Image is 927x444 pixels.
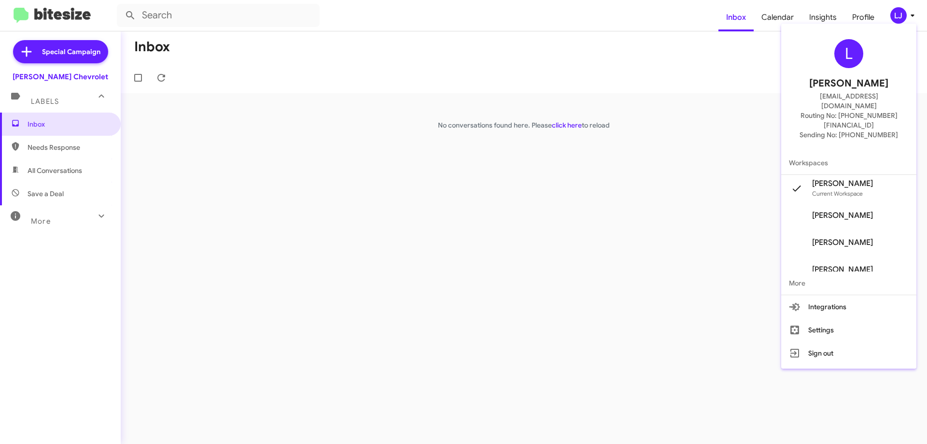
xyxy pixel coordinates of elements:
[812,265,873,274] span: [PERSON_NAME]
[809,76,888,91] span: [PERSON_NAME]
[793,111,905,130] span: Routing No: [PHONE_NUMBER][FINANCIAL_ID]
[812,179,873,188] span: [PERSON_NAME]
[781,295,916,318] button: Integrations
[781,151,916,174] span: Workspaces
[812,190,863,197] span: Current Workspace
[781,342,916,365] button: Sign out
[793,91,905,111] span: [EMAIL_ADDRESS][DOMAIN_NAME]
[812,211,873,220] span: [PERSON_NAME]
[834,39,863,68] div: L
[812,238,873,247] span: [PERSON_NAME]
[781,272,916,295] span: More
[800,130,898,140] span: Sending No: [PHONE_NUMBER]
[781,318,916,342] button: Settings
